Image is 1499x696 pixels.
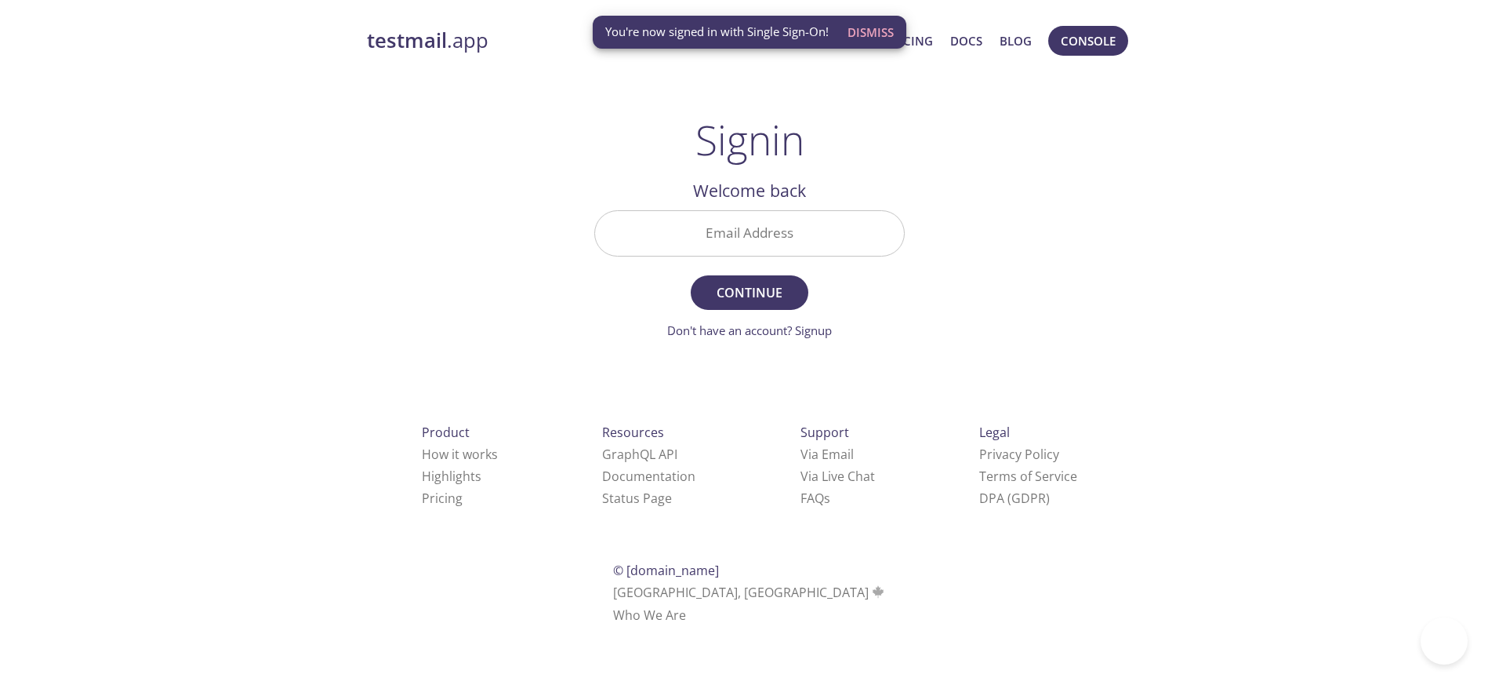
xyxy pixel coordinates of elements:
h2: Welcome back [594,177,905,204]
iframe: Help Scout Beacon - Open [1421,618,1468,665]
a: Via Live Chat [800,468,875,485]
button: Continue [691,275,808,310]
a: FAQ [800,490,830,507]
a: Don't have an account? Signup [667,322,832,338]
span: Legal [979,424,1010,441]
a: Highlights [422,468,481,485]
a: Blog [1000,31,1032,51]
a: Status Page [602,490,672,507]
a: Privacy Policy [979,446,1059,463]
strong: testmail [367,27,447,54]
a: Pricing [422,490,463,507]
span: © [DOMAIN_NAME] [613,562,719,579]
a: DPA (GDPR) [979,490,1050,507]
span: Dismiss [847,22,894,42]
a: Pricing [884,31,933,51]
a: testmail.app [367,27,799,54]
a: Documentation [602,468,695,485]
button: Console [1048,26,1128,56]
a: Who We Are [613,607,686,624]
a: How it works [422,446,498,463]
a: GraphQL API [602,446,677,463]
span: You're now signed in with Single Sign-On! [605,24,829,40]
span: Console [1061,31,1116,51]
a: Terms of Service [979,468,1077,485]
span: Continue [708,282,791,304]
span: Support [800,424,849,441]
span: Resources [602,424,664,441]
span: s [824,490,830,507]
span: Product [422,424,470,441]
button: Dismiss [841,17,900,47]
a: Via Email [800,446,854,463]
a: Docs [950,31,982,51]
h1: Signin [695,116,804,163]
span: [GEOGRAPHIC_DATA], [GEOGRAPHIC_DATA] [613,584,887,601]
